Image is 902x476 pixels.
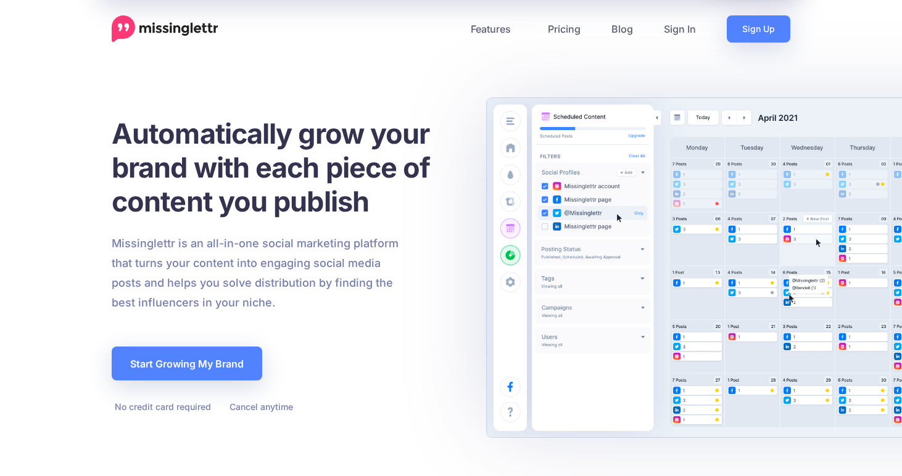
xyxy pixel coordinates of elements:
li: No credit card required [112,399,211,414]
h1: Automatically grow your brand with each piece of content you publish [112,117,460,218]
li: Cancel anytime [226,399,293,414]
a: Sign In [648,15,711,43]
a: Home [112,15,218,43]
a: Blog [596,15,648,43]
p: Missinglettr is an all-in-one social marketing platform that turns your content into engaging soc... [112,234,399,313]
a: Start Growing My Brand [112,347,262,380]
a: Sign Up [727,15,790,43]
a: Pricing [532,15,596,43]
a: Features [455,15,532,43]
